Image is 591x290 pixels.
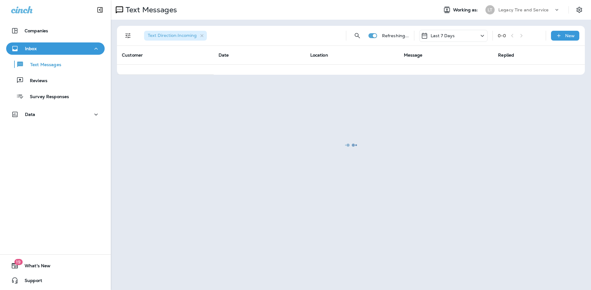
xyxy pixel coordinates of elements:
p: Companies [25,28,48,33]
p: Data [25,112,35,117]
button: 19What's New [6,260,105,272]
button: Survey Responses [6,90,105,103]
button: Text Messages [6,58,105,71]
span: What's New [18,263,50,271]
p: Inbox [25,46,37,51]
p: New [565,33,575,38]
p: Text Messages [24,62,61,68]
span: Support [18,278,42,285]
button: Reviews [6,74,105,87]
p: Survey Responses [24,94,69,100]
span: 19 [14,259,22,265]
button: Companies [6,25,105,37]
button: Support [6,274,105,287]
button: Inbox [6,42,105,55]
p: Reviews [24,78,47,84]
button: Collapse Sidebar [91,4,109,16]
button: Data [6,108,105,121]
